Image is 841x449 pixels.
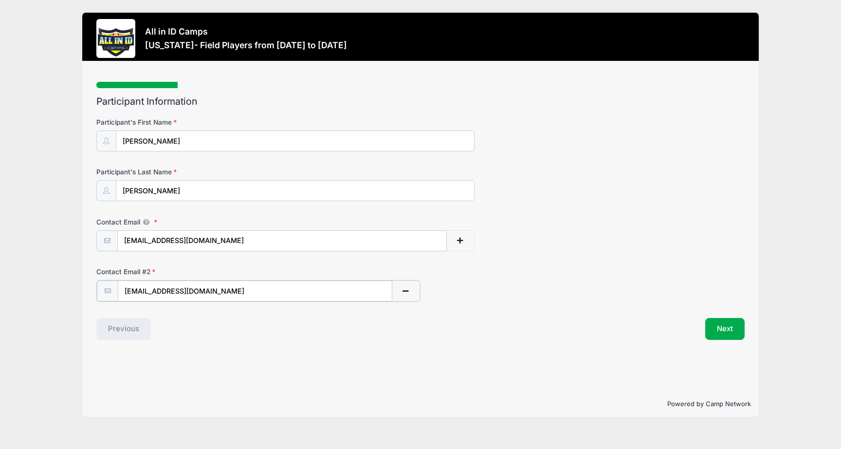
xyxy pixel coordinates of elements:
[117,230,447,251] input: email@email.com
[118,281,392,301] input: email@email.com
[116,131,475,151] input: Participant's First Name
[96,117,312,127] label: Participant's First Name
[90,399,751,409] p: Powered by Camp Network
[145,40,347,50] h3: [US_STATE]- Field Players from [DATE] to [DATE]
[96,217,312,227] label: Contact Email
[96,267,312,277] label: Contact Email #
[145,26,347,37] h3: All in ID Camps
[96,167,312,177] label: Participant's Last Name
[705,318,745,340] button: Next
[96,96,745,107] h2: Participant Information
[116,180,475,201] input: Participant's Last Name
[146,268,150,276] span: 2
